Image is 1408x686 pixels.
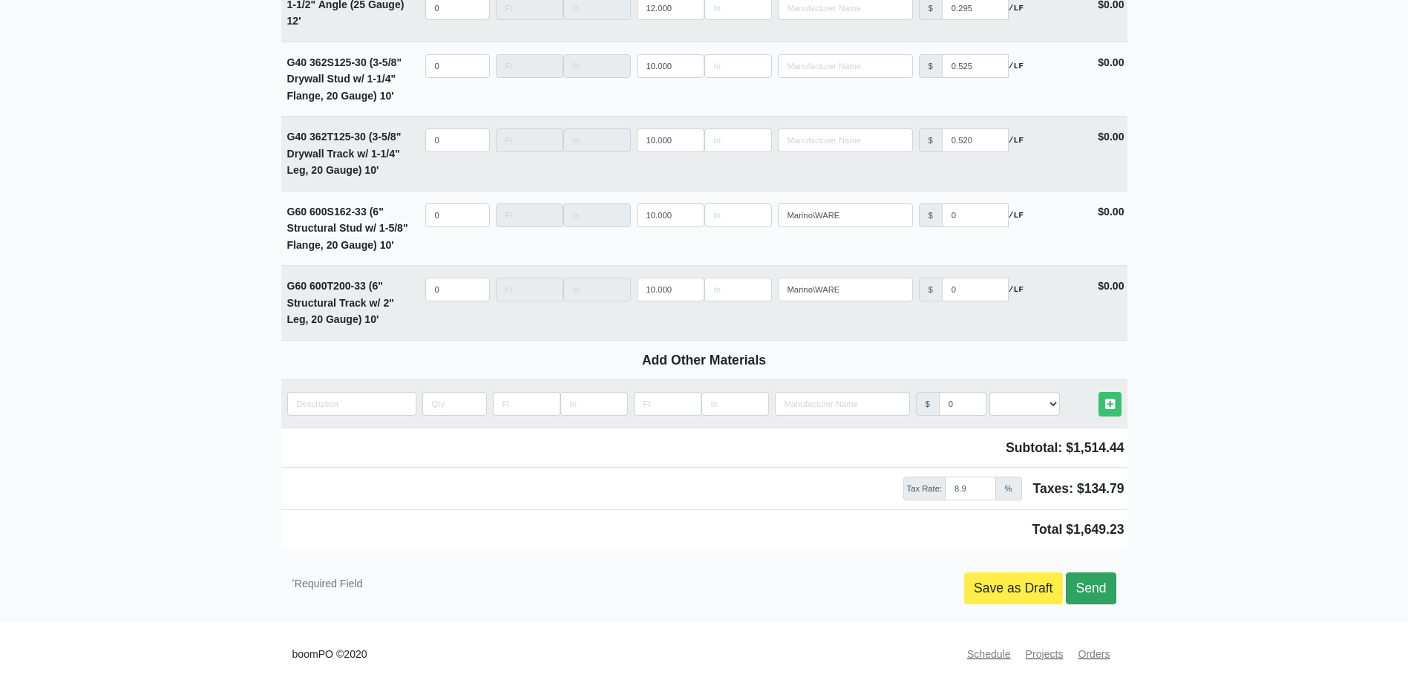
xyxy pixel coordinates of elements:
span: % [995,477,1022,500]
input: Length [637,203,704,227]
input: manufacturer [942,128,1009,152]
span: 10' [380,239,394,251]
input: Length [496,128,563,152]
strong: $0.00 [1098,280,1124,292]
div: $ [919,278,943,301]
input: quantity [425,278,490,301]
input: Length [704,128,772,152]
strong: /LF [1009,1,1024,15]
input: quantity [287,392,416,416]
b: Add Other Materials [642,353,766,367]
input: Length [637,278,704,301]
strong: /LF [1009,134,1024,147]
a: Save as Draft [964,572,1063,604]
input: Length [634,392,701,416]
strong: $0.00 [1098,131,1124,143]
input: quantity [425,54,490,78]
input: Length [704,278,772,301]
input: Length [637,128,704,152]
span: Taxes: $134.79 [1033,478,1124,499]
input: Search [778,54,913,78]
input: quantity [425,203,490,227]
strong: G60 600T200-33 (6" Structural Track w/ 2" Leg, 20 Gauge) [287,280,394,325]
span: Total $1,649.23 [1032,522,1124,537]
strong: /LF [1009,209,1024,222]
strong: G40 362T125-30 (3-5/8" Drywall Track w/ 1-1/4" Leg, 20 Gauge) [287,131,402,176]
a: Orders [1072,640,1116,669]
input: Length [563,278,631,301]
input: Length [496,278,563,301]
input: Search [778,203,913,227]
input: manufacturer [942,54,1009,78]
input: Length [637,54,704,78]
small: Required Field [292,578,363,589]
input: Length [563,128,631,152]
input: Length [496,203,563,227]
strong: $0.00 [1098,56,1124,68]
input: Length [560,392,628,416]
span: 10' [364,164,379,176]
input: Length [493,392,560,416]
input: Search [775,392,910,416]
a: Schedule [961,640,1017,669]
small: boomPO ©2020 [292,646,367,663]
a: Projects [1020,640,1070,669]
strong: $0.00 [1098,206,1124,218]
input: Length [704,203,772,227]
span: Subtotal: $1,514.44 [1006,440,1124,455]
input: Length [563,203,631,227]
input: quantity [425,128,490,152]
input: Search [778,128,913,152]
input: Search [778,278,913,301]
strong: /LF [1009,59,1024,73]
span: 10' [380,90,394,102]
input: Length [704,54,772,78]
div: $ [919,203,943,227]
input: manufacturer [939,392,986,416]
span: Tax Rate: [903,477,946,500]
input: Length [701,392,769,416]
div: $ [916,392,940,416]
strong: G40 362S125-30 (3-5/8" Drywall Stud w/ 1-1/4" Flange, 20 Gauge) [287,56,402,102]
input: quantity [422,392,487,416]
input: Length [563,54,631,78]
div: $ [919,54,943,78]
div: $ [919,128,943,152]
input: manufacturer [942,278,1009,301]
input: manufacturer [942,203,1009,227]
strong: G60 600S162-33 (6" Structural Stud w/ 1-5/8" Flange, 20 Gauge) [287,206,408,251]
input: Length [496,54,563,78]
span: 10' [364,313,379,325]
a: Send [1066,572,1116,604]
strong: /LF [1009,283,1024,296]
span: 12' [287,15,301,27]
